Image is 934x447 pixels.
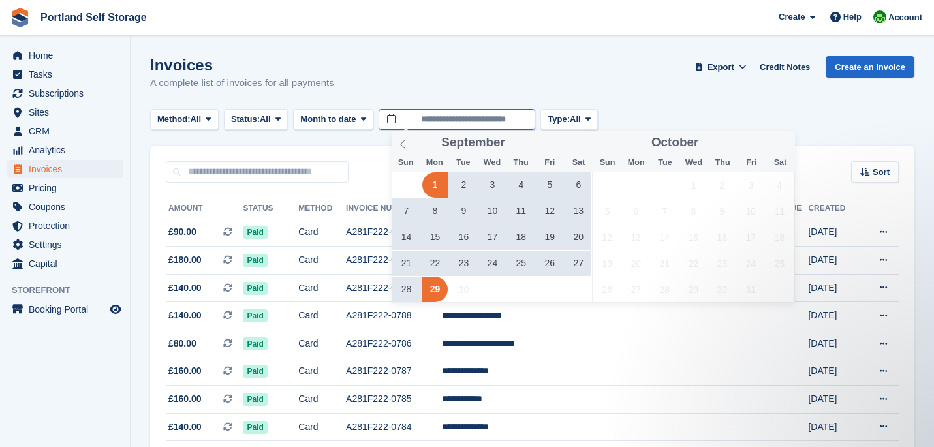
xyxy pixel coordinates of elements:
img: Ryan Stevens [873,10,886,23]
span: September 3, 2025 [480,172,505,198]
span: October 22, 2025 [681,251,706,276]
a: menu [7,160,123,178]
button: Export [692,56,749,78]
th: Status [243,198,298,219]
span: October 29, 2025 [681,277,706,302]
span: Type: [548,113,570,126]
td: [DATE] [808,247,860,275]
a: menu [7,46,123,65]
span: Method: [157,113,191,126]
span: Capital [29,254,107,273]
span: October 12, 2025 [595,224,620,250]
span: October 3, 2025 [738,172,764,198]
a: menu [7,236,123,254]
span: Sort [873,166,890,179]
td: [DATE] [808,358,860,386]
span: Home [29,46,107,65]
a: Credit Notes [755,56,815,78]
a: menu [7,217,123,235]
span: October 19, 2025 [595,251,620,276]
span: Thu [506,159,535,167]
span: Month to date [300,113,356,126]
a: Portland Self Storage [35,7,152,28]
span: September 28, 2025 [394,277,419,302]
span: September 22, 2025 [422,251,448,276]
span: Help [843,10,862,23]
td: Card [298,330,346,358]
p: A complete list of invoices for all payments [150,76,334,91]
span: £140.00 [168,420,202,434]
span: September 13, 2025 [566,198,591,224]
span: Fri [737,159,766,167]
th: Method [298,198,346,219]
span: Sun [392,159,420,167]
span: September 25, 2025 [508,251,534,276]
span: September 6, 2025 [566,172,591,198]
span: October 26, 2025 [595,277,620,302]
td: Card [298,247,346,275]
td: A281F222-0786 [346,330,442,358]
a: menu [7,254,123,273]
span: Mon [420,159,449,167]
span: All [260,113,271,126]
th: Amount [166,198,243,219]
td: A281F222-0789 [346,274,442,302]
a: menu [7,179,123,197]
span: September 7, 2025 [394,198,419,224]
span: £80.00 [168,337,196,350]
img: stora-icon-8386f47178a22dfd0bd8f6a31ec36ba5ce8667c1dd55bd0f319d3a0aa187defe.svg [10,8,30,27]
span: CRM [29,122,107,140]
td: [DATE] [808,274,860,302]
span: October 31, 2025 [738,277,764,302]
td: A281F222-0784 [346,413,442,441]
span: September 26, 2025 [537,251,563,276]
span: £140.00 [168,281,202,295]
span: Analytics [29,141,107,159]
span: October 5, 2025 [595,198,620,224]
span: Wed [679,159,708,167]
span: £90.00 [168,225,196,239]
span: October 1, 2025 [681,172,706,198]
span: Paid [243,226,267,239]
a: Create an Invoice [826,56,914,78]
span: All [570,113,581,126]
span: September 30, 2025 [451,277,476,302]
span: October 21, 2025 [652,251,677,276]
span: Sites [29,103,107,121]
h1: Invoices [150,56,334,74]
span: October 18, 2025 [767,224,792,250]
th: Created [808,198,860,219]
span: Paid [243,365,267,378]
td: A281F222-0790 [346,247,442,275]
span: Wed [478,159,506,167]
span: October [651,136,698,149]
span: Account [888,11,922,24]
span: October 15, 2025 [681,224,706,250]
a: Preview store [108,301,123,317]
span: September 9, 2025 [451,198,476,224]
a: menu [7,300,123,318]
span: September 23, 2025 [451,251,476,276]
td: [DATE] [808,386,860,414]
span: £180.00 [168,253,202,267]
span: September 1, 2025 [422,172,448,198]
a: menu [7,122,123,140]
span: Sun [593,159,622,167]
span: September 29, 2025 [422,277,448,302]
td: [DATE] [808,330,860,358]
span: Create [779,10,805,23]
span: October 13, 2025 [623,224,649,250]
span: Paid [243,309,267,322]
td: A281F222-0787 [346,358,442,386]
span: Thu [708,159,737,167]
td: [DATE] [808,302,860,330]
span: Tue [651,159,679,167]
span: Settings [29,236,107,254]
a: menu [7,103,123,121]
a: menu [7,84,123,102]
span: Protection [29,217,107,235]
span: September 21, 2025 [394,251,419,276]
td: A281F222-0791 [346,219,442,247]
span: September 20, 2025 [566,224,591,250]
span: October 27, 2025 [623,277,649,302]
